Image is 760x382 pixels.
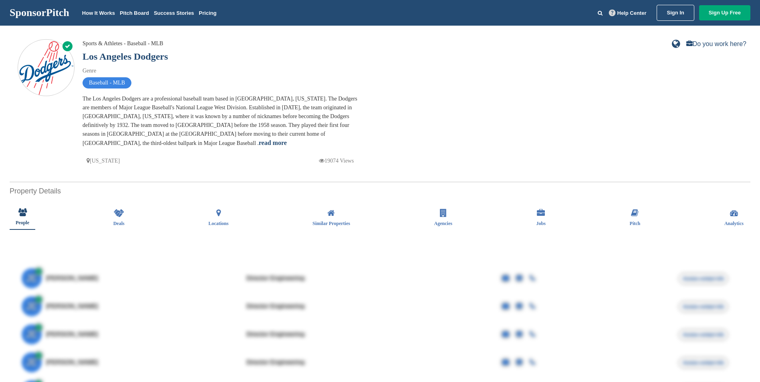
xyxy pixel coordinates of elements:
[83,94,363,148] div: The Los Angeles Dodgers are a professional baseball team based in [GEOGRAPHIC_DATA], [US_STATE]. ...
[83,77,131,88] span: Baseball - MLB
[678,273,728,285] span: Access contact info
[434,221,452,226] span: Agencies
[22,264,738,292] a: JE [PERSON_NAME] Director Engineering Access contact info
[16,220,29,225] span: People
[678,329,728,341] span: Access contact info
[678,357,728,369] span: Access contact info
[630,221,641,226] span: Pitch
[22,348,738,376] a: JE [PERSON_NAME] Director Engineering Access contact info
[154,10,194,16] a: Success Stories
[199,10,216,16] a: Pricing
[312,221,350,226] span: Similar Properties
[83,51,168,62] a: Los Angeles Dodgers
[82,10,115,16] a: How It Works
[208,221,228,226] span: Locations
[657,5,694,21] a: Sign In
[120,10,149,16] a: Pitch Board
[22,352,42,372] span: JE
[22,292,738,320] a: JE [PERSON_NAME] Director Engineering Access contact info
[536,221,546,226] span: Jobs
[18,40,74,99] img: Sponsorpitch & Los Angeles Dodgers
[246,331,366,338] div: Director Engineering
[724,221,744,226] span: Analytics
[22,296,42,316] span: JE
[246,359,366,366] div: Director Engineering
[87,156,120,166] p: [US_STATE]
[83,39,163,48] div: Sports & Athletes - Baseball - MLB
[607,8,648,18] a: Help Center
[699,5,750,20] a: Sign Up Free
[46,331,99,338] span: [PERSON_NAME]
[22,324,42,344] span: JE
[259,139,287,146] a: read more
[46,303,99,310] span: [PERSON_NAME]
[22,268,42,288] span: JE
[10,8,69,18] a: SponsorPitch
[113,221,125,226] span: Deals
[83,66,363,75] div: Genre
[10,186,750,197] h2: Property Details
[246,303,366,310] div: Director Engineering
[46,275,99,281] span: [PERSON_NAME]
[686,41,746,47] a: Do you work here?
[678,301,728,313] span: Access contact info
[46,359,99,366] span: [PERSON_NAME]
[22,320,738,348] a: JE [PERSON_NAME] Director Engineering Access contact info
[246,275,366,281] div: Director Engineering
[319,156,354,166] p: 19074 Views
